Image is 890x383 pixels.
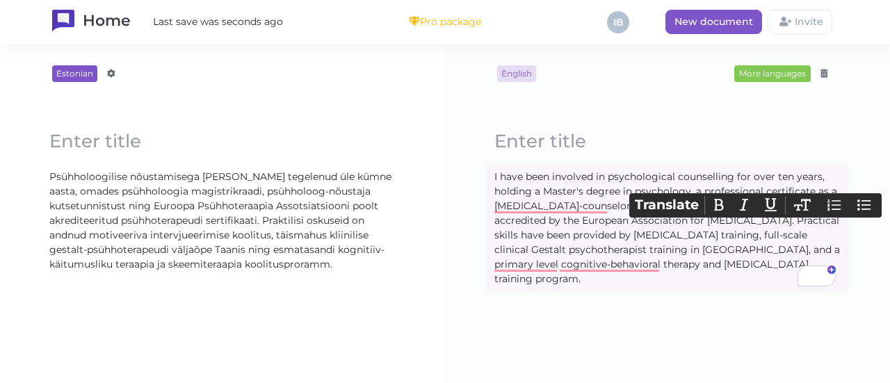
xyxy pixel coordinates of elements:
[409,15,481,28] div: Pro package
[607,11,629,33] div: IB
[153,15,283,29] span: Last save was seconds ago
[52,10,131,34] a: Home
[674,15,753,28] span: New document
[629,196,705,215] a: Translate
[734,65,811,82] div: More languages
[795,15,823,28] span: Invite
[52,65,97,82] span: Estonian
[83,10,131,34] h1: Home
[52,10,74,32] img: TranslateWise logo
[665,10,762,34] a: New document
[497,65,536,82] span: English
[487,165,848,291] content: To enrich screen reader interactions, please activate Accessibility in Grammarly extension settings
[42,165,403,276] content: Psühholoogilise nõustamisega [PERSON_NAME] tegelenud üle kümne aasta, omades psühholoogia magistr...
